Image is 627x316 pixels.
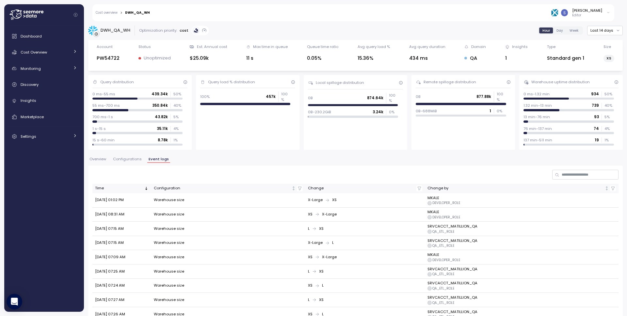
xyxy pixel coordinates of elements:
[95,283,125,288] span: [DATE] 07:24 AM
[523,91,550,97] p: 0 ms-1.32 min
[151,193,305,208] td: Warehouse size
[416,94,421,99] p: 0B
[139,28,177,33] div: Optimization priority:
[427,266,616,272] span: SRVCACCT_MATILLION_QA
[95,226,124,231] span: [DATE] 07:15 AM
[308,197,422,203] div: X-Large XS
[266,94,276,99] p: 457k
[432,244,454,248] p: QA_ETL_ROLE
[409,55,445,62] div: 434 ms
[427,309,616,315] span: SRVCACCT_MATILLION_QA
[253,44,288,49] div: Max time in queue
[416,108,437,114] p: 0B-688MiB
[307,55,338,62] div: 0.05%
[308,212,422,217] div: XS X-Large
[7,130,81,143] a: Settings
[96,11,118,14] a: Cost overview
[151,250,305,264] td: Warehouse size
[7,30,81,43] a: Dashboard
[389,93,398,103] p: 100 %
[113,157,142,161] span: Configurations
[151,293,305,307] td: Warehouse size
[197,44,227,49] div: Est. Annual cost
[547,44,555,49] div: Type
[432,258,460,262] p: DEVELOPER_ROLE
[21,66,41,71] span: Monitoring
[424,79,476,85] div: Remote spillage distribution
[308,283,422,289] div: XS L
[604,186,609,191] div: Not sorted
[604,91,614,97] p: 50 %
[21,50,47,55] span: Cost Overview
[432,301,454,305] p: QA_ETL_ROLE
[21,34,42,39] span: Dashboard
[95,297,124,302] span: [DATE] 07:27 AM
[556,28,563,33] span: Day
[173,114,183,119] p: 5 %
[101,27,130,34] div: DWH_QA_WH
[158,137,168,143] p: 8.78k
[95,269,125,274] span: [DATE] 07:25 AM
[604,114,614,119] p: 5 %
[308,185,415,191] div: Change
[308,254,422,260] div: XS X-Large
[523,103,552,108] p: 1.32 min-13 min
[125,11,150,14] div: DWH_QA_WH
[157,126,168,131] p: 35.11k
[432,201,460,205] p: DEVELOPER_ROLE
[173,103,183,108] p: 40 %
[427,195,616,201] span: MKALE
[7,294,22,309] div: Open Intercom Messenger
[432,286,454,291] p: QA_ETL_ROLE
[7,46,81,59] a: Cost Overview
[120,11,122,15] div: >
[409,44,445,49] div: Avg query duration
[604,137,614,143] p: 1 %
[72,12,80,17] button: Collapse navigation
[464,55,486,62] div: QA
[208,79,255,85] div: Query load % distribution
[367,95,383,101] p: 874.64k
[308,109,331,115] p: 0B-230.2GiB
[246,55,288,62] div: 11 s
[594,126,599,131] p: 74
[587,26,623,35] button: Last 14 days
[308,269,422,275] div: L XS
[21,134,36,139] span: Settings
[471,44,486,49] div: Domain
[308,95,313,101] p: 0B
[151,184,305,193] th: ConfigurationNot sorted
[95,197,124,202] span: [DATE] 01:02 PM
[151,236,305,250] td: Warehouse size
[570,28,579,33] span: Week
[308,226,422,232] div: L XS
[512,44,528,49] div: Insights
[427,280,616,286] span: SRVCACCT_MATILLION_QA
[572,8,602,13] div: [PERSON_NAME]
[547,55,584,62] div: Standard gen 1
[523,137,552,143] p: 137 min-511 min
[155,114,168,119] p: 43.82k
[97,44,113,49] div: Account
[592,103,599,108] p: 739
[95,185,143,191] div: Time
[307,44,338,49] div: Queue time ratio
[151,222,305,236] td: Warehouse size
[389,109,398,115] p: 0 %
[308,240,422,246] div: X-Large L
[595,137,599,143] p: 19
[542,28,550,33] span: Hour
[523,114,550,119] p: 13 min-76 min
[173,137,183,143] p: 1 %
[427,252,616,258] span: MKALE
[21,114,44,119] span: Marketplace
[432,215,460,220] p: DEVELOPER_ROLE
[92,91,115,97] p: 0 ms-55 ms
[358,55,390,62] div: 15.36%
[92,126,106,131] p: 1 s-15 s
[572,13,602,18] p: Editor
[97,55,120,62] div: PW54722
[152,91,168,97] p: 439.34k
[154,185,290,191] div: Configuration
[308,297,422,303] div: L XS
